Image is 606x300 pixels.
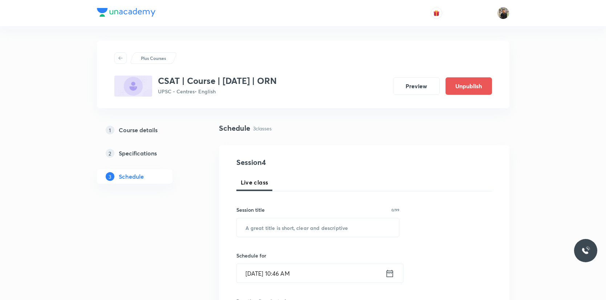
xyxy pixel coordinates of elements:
[106,126,114,134] p: 1
[158,88,277,95] p: UPSC - Centres • English
[141,55,166,61] p: Plus Courses
[219,123,250,134] h4: Schedule
[433,10,440,16] img: avatar
[119,149,157,158] h5: Specifications
[236,252,400,259] h6: Schedule for
[119,172,144,181] h5: Schedule
[446,77,492,95] button: Unpublish
[391,208,399,212] p: 0/99
[97,8,155,17] img: Company Logo
[114,76,152,97] img: E6690913-A77B-495E-99C2-2A97CF6A901B_plus.png
[106,149,114,158] p: 2
[497,7,509,19] img: Yudhishthir
[236,206,265,214] h6: Session title
[119,126,158,134] h5: Course details
[581,246,590,255] img: ttu
[158,76,277,86] h3: CSAT | Course | [DATE] | ORN
[97,8,155,19] a: Company Logo
[236,157,369,168] h4: Session 4
[97,146,196,161] a: 2Specifications
[253,125,272,132] p: 3 classes
[393,77,440,95] button: Preview
[237,218,399,237] input: A great title is short, clear and descriptive
[97,123,196,137] a: 1Course details
[106,172,114,181] p: 3
[431,7,442,19] button: avatar
[241,178,268,187] span: Live class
